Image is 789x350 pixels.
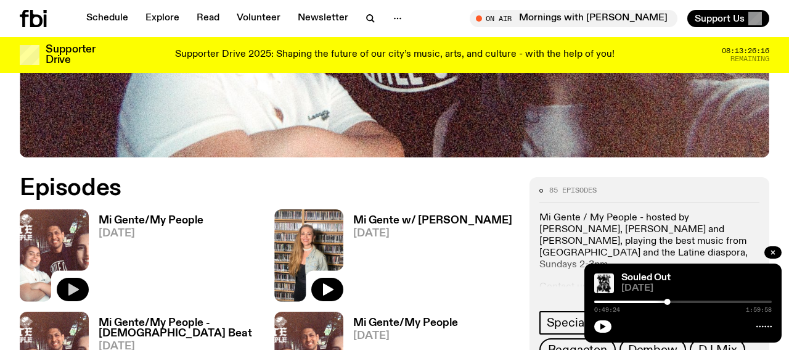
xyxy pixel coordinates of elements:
[353,228,512,239] span: [DATE]
[621,284,772,293] span: [DATE]
[99,318,260,339] h3: Mi Gente/My People - [DEMOGRAPHIC_DATA] Beat
[99,228,203,239] span: [DATE]
[46,44,95,65] h3: Supporter Drive
[99,215,203,226] h3: Mi Gente/My People
[730,56,769,62] span: Remaining
[695,13,745,24] span: Support Us
[189,10,227,27] a: Read
[746,307,772,313] span: 1:59:58
[20,177,515,199] h2: Episodes
[594,307,620,313] span: 0:49:24
[722,48,769,54] span: 08:13:26:16
[343,215,512,301] a: Mi Gente w/ [PERSON_NAME][DATE]
[175,49,615,60] p: Supporter Drive 2025: Shaping the future of our city’s music, arts, and culture - with the help o...
[353,215,512,226] h3: Mi Gente w/ [PERSON_NAME]
[539,212,759,272] p: Mi Gente / My People - hosted by [PERSON_NAME], [PERSON_NAME] and [PERSON_NAME], playing the best...
[79,10,136,27] a: Schedule
[470,10,677,27] button: On AirMornings with [PERSON_NAME]
[539,311,608,335] a: Specialist
[290,10,356,27] a: Newsletter
[89,215,203,301] a: Mi Gente/My People[DATE]
[621,273,671,283] a: Souled Out
[547,316,600,330] span: Specialist
[138,10,187,27] a: Explore
[229,10,288,27] a: Volunteer
[549,187,597,194] span: 85 episodes
[687,10,769,27] button: Support Us
[353,331,458,341] span: [DATE]
[353,318,458,328] h3: Mi Gente/My People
